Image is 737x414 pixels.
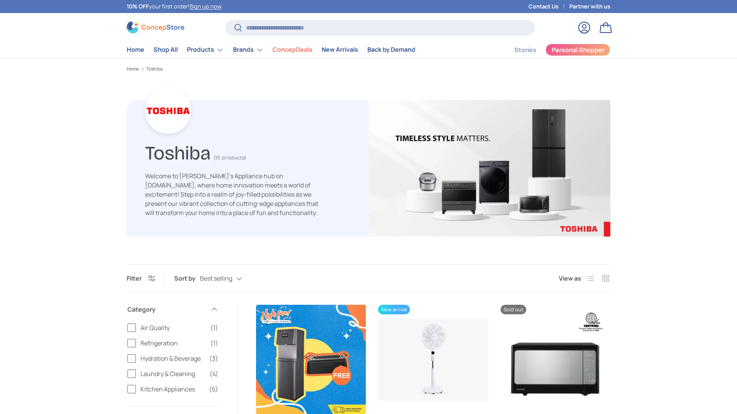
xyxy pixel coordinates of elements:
[190,3,221,10] a: Sign up now
[545,44,610,56] a: Personal Shopper
[140,354,205,363] span: Hydration & Beverage
[501,305,526,314] span: Sold out
[127,296,218,323] summary: Category
[127,42,144,57] a: Home
[146,67,163,71] a: Toshiba
[200,275,232,282] span: Best selling
[378,305,410,314] span: New arrival
[127,67,139,71] a: Home
[209,354,218,363] span: (3)
[273,42,312,57] a: ConcepDeals
[140,338,206,348] span: Refrigeration
[233,42,263,58] a: Brands
[552,47,605,53] span: Personal Shopper
[127,274,155,283] button: Filter
[145,171,326,217] p: Welcome to [PERSON_NAME]'s Appliance hub on [DOMAIN_NAME], where home innovation meets a world of...
[200,272,258,285] button: Best selling
[127,3,149,10] strong: 10% OFF
[127,66,610,72] nav: Breadcrumbs
[209,384,218,394] span: (5)
[140,384,205,394] span: Kitchen Appliances
[529,2,569,11] a: Contact Us
[140,369,205,378] span: Laundry & Cleaning
[210,338,218,348] span: (1)
[145,139,211,164] h1: Toshiba
[127,2,223,11] p: your first order! .
[514,43,536,58] a: Stories
[228,42,268,58] summary: Brands
[368,100,610,237] img: Toshiba
[140,323,206,332] span: Air Quality
[210,369,218,378] span: (4)
[367,42,415,57] a: Back by Demand
[496,42,610,58] nav: Secondary
[182,42,228,58] summary: Products
[127,305,206,314] span: Category
[559,274,581,283] span: View as
[322,42,358,57] a: New Arrivals
[154,42,178,57] a: Shop All
[174,274,200,283] label: Sort by
[127,21,184,33] img: ConcepStore
[569,2,610,11] a: Partner with us
[214,154,246,161] span: (15 products)
[127,42,415,58] nav: Primary
[187,42,224,58] a: Products
[127,274,142,283] span: Filter
[210,323,218,332] span: (1)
